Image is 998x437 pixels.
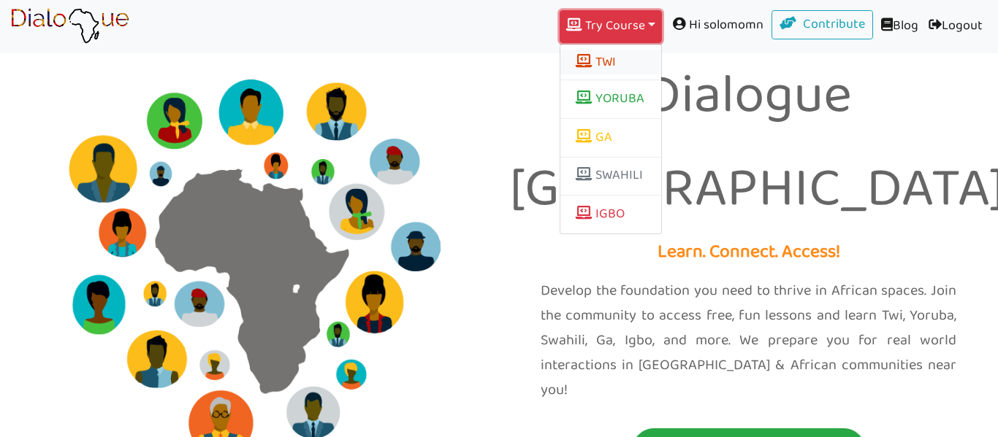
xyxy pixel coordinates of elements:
button: TWI [560,50,661,74]
p: Dialogue [GEOGRAPHIC_DATA] [510,51,987,237]
a: SWAHILI [560,163,661,190]
a: Logout [923,10,988,43]
img: learn African language platform app [10,8,129,45]
a: Blog [873,10,923,43]
a: GA [560,124,661,152]
p: Develop the foundation you need to thrive in African spaces. Join the community to access free, f... [541,279,956,403]
button: Try Course [560,10,662,43]
a: YORUBA [560,85,661,113]
p: Learn. Connect. Access! [510,237,987,268]
a: IGBO [560,201,661,228]
a: Contribute [772,10,874,39]
span: Hi solomomn [662,10,772,40]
